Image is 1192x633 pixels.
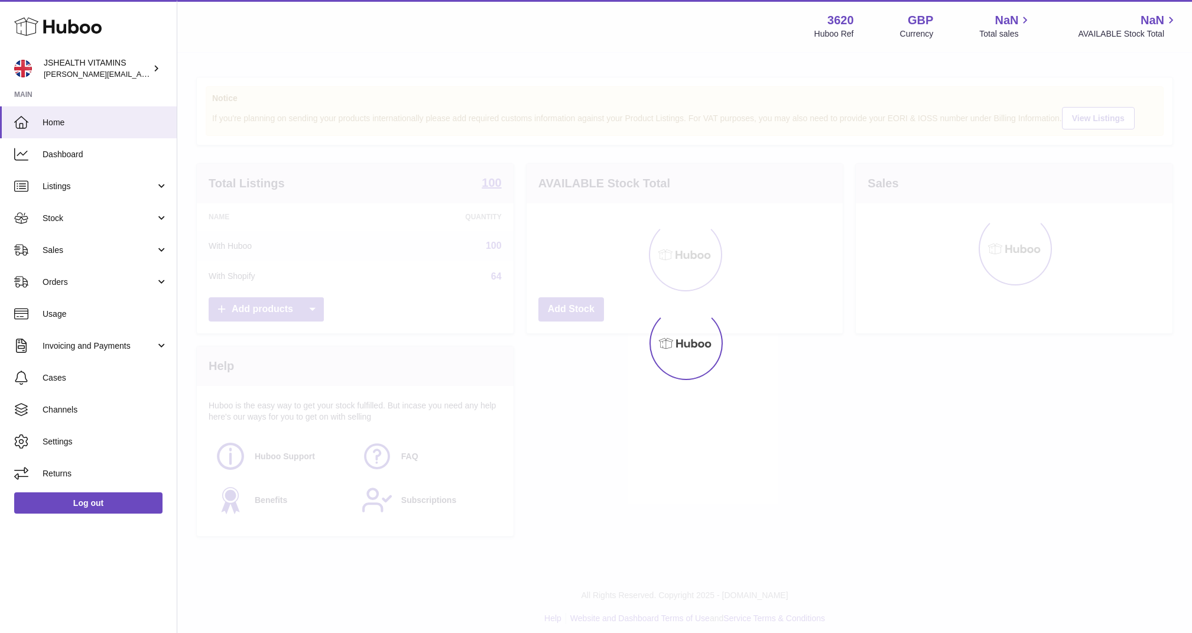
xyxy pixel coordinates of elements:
strong: 3620 [827,12,854,28]
a: NaN AVAILABLE Stock Total [1078,12,1178,40]
span: Listings [43,181,155,192]
span: NaN [995,12,1018,28]
span: Invoicing and Payments [43,340,155,352]
span: Channels [43,404,168,415]
span: Dashboard [43,149,168,160]
span: Returns [43,468,168,479]
a: NaN Total sales [979,12,1032,40]
img: francesca@jshealthvitamins.com [14,60,32,77]
span: Orders [43,277,155,288]
span: Settings [43,436,168,447]
span: Cases [43,372,168,384]
span: Stock [43,213,155,224]
div: Currency [900,28,934,40]
span: Home [43,117,168,128]
div: Huboo Ref [814,28,854,40]
span: NaN [1141,12,1164,28]
strong: GBP [908,12,933,28]
span: Total sales [979,28,1032,40]
span: Usage [43,309,168,320]
span: [PERSON_NAME][EMAIL_ADDRESS][DOMAIN_NAME] [44,69,237,79]
span: Sales [43,245,155,256]
div: JSHEALTH VITAMINS [44,57,150,80]
span: AVAILABLE Stock Total [1078,28,1178,40]
a: Log out [14,492,163,514]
